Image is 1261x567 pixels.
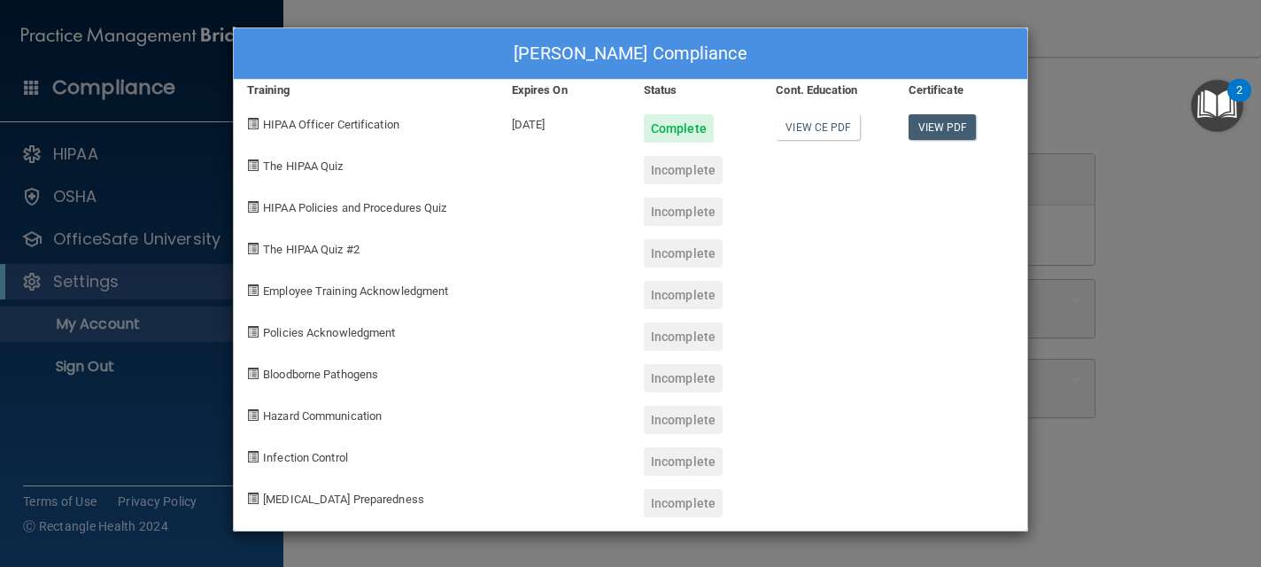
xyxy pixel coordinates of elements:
span: Employee Training Acknowledgment [263,284,448,298]
span: Hazard Communication [263,409,382,423]
span: HIPAA Officer Certification [263,118,399,131]
div: Incomplete [644,364,723,392]
div: Incomplete [644,239,723,268]
span: Infection Control [263,451,348,464]
div: Expires On [499,80,630,101]
div: Incomplete [644,156,723,184]
a: View PDF [909,114,977,140]
span: Policies Acknowledgment [263,326,395,339]
div: [PERSON_NAME] Compliance [234,28,1027,80]
div: Status [630,80,762,101]
div: Complete [644,114,714,143]
div: Incomplete [644,322,723,351]
div: Incomplete [644,198,723,226]
span: [MEDICAL_DATA] Preparedness [263,493,424,506]
div: Incomplete [644,406,723,434]
span: The HIPAA Quiz [263,159,343,173]
div: [DATE] [499,101,630,143]
div: Incomplete [644,489,723,517]
div: Incomplete [644,447,723,476]
button: Open Resource Center, 2 new notifications [1191,80,1243,132]
div: 2 [1236,90,1242,113]
span: HIPAA Policies and Procedures Quiz [263,201,446,214]
a: View CE PDF [776,114,860,140]
div: Training [234,80,499,101]
span: Bloodborne Pathogens [263,368,378,381]
div: Incomplete [644,281,723,309]
span: The HIPAA Quiz #2 [263,243,360,256]
div: Cont. Education [762,80,894,101]
div: Certificate [895,80,1027,101]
